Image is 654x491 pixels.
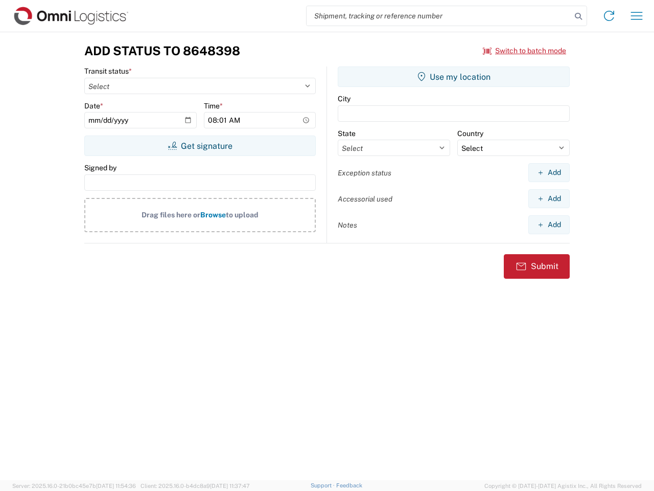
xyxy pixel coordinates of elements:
[338,194,392,204] label: Accessorial used
[528,189,570,208] button: Add
[84,136,316,156] button: Get signature
[338,129,356,138] label: State
[141,483,250,489] span: Client: 2025.16.0-b4dc8a9
[338,168,391,177] label: Exception status
[457,129,483,138] label: Country
[528,215,570,234] button: Add
[484,481,642,490] span: Copyright © [DATE]-[DATE] Agistix Inc., All Rights Reserved
[504,254,570,279] button: Submit
[204,101,223,110] label: Time
[210,483,250,489] span: [DATE] 11:37:47
[200,211,226,219] span: Browse
[12,483,136,489] span: Server: 2025.16.0-21b0bc45e7b
[338,220,357,230] label: Notes
[84,163,116,172] label: Signed by
[142,211,200,219] span: Drag files here or
[96,483,136,489] span: [DATE] 11:54:36
[483,42,566,59] button: Switch to batch mode
[338,94,351,103] label: City
[336,482,362,488] a: Feedback
[84,43,240,58] h3: Add Status to 8648398
[84,66,132,76] label: Transit status
[226,211,259,219] span: to upload
[307,6,571,26] input: Shipment, tracking or reference number
[338,66,570,87] button: Use my location
[311,482,336,488] a: Support
[84,101,103,110] label: Date
[528,163,570,182] button: Add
